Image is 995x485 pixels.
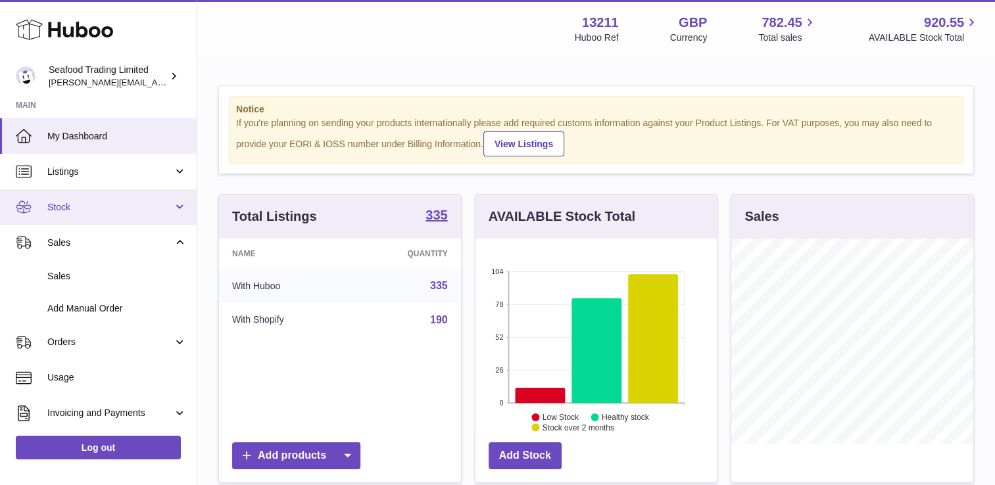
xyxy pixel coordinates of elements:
[49,77,264,87] span: [PERSON_NAME][EMAIL_ADDRESS][DOMAIN_NAME]
[425,208,447,224] a: 335
[758,14,817,44] a: 782.45 Total sales
[47,302,187,315] span: Add Manual Order
[582,14,619,32] strong: 13211
[602,413,650,422] text: Healthy stock
[236,103,956,116] strong: Notice
[425,208,447,221] strong: 335
[489,208,635,225] h3: AVAILABLE Stock Total
[47,237,173,249] span: Sales
[430,314,448,325] a: 190
[744,208,779,225] h3: Sales
[236,117,956,156] div: If you're planning on sending your products internationally please add required customs informati...
[868,32,979,44] span: AVAILABLE Stock Total
[47,407,173,419] span: Invoicing and Payments
[483,131,564,156] a: View Listings
[489,442,562,469] a: Add Stock
[758,32,817,44] span: Total sales
[679,14,707,32] strong: GBP
[16,436,181,459] a: Log out
[670,32,708,44] div: Currency
[543,423,614,432] text: Stock over 2 months
[430,280,448,291] a: 335
[495,333,503,341] text: 52
[232,208,317,225] h3: Total Listings
[47,270,187,283] span: Sales
[499,399,503,407] text: 0
[47,201,173,214] span: Stock
[495,366,503,374] text: 26
[219,303,349,337] td: With Shopify
[349,239,460,269] th: Quantity
[575,32,619,44] div: Huboo Ref
[47,166,173,178] span: Listings
[49,64,167,89] div: Seafood Trading Limited
[491,267,503,275] text: 104
[762,14,802,32] span: 782.45
[219,239,349,269] th: Name
[232,442,360,469] a: Add products
[47,371,187,384] span: Usage
[219,269,349,303] td: With Huboo
[495,300,503,308] text: 78
[16,66,36,86] img: nathaniellynch@rickstein.com
[924,14,964,32] span: 920.55
[868,14,979,44] a: 920.55 AVAILABLE Stock Total
[47,130,187,143] span: My Dashboard
[543,413,579,422] text: Low Stock
[47,336,173,348] span: Orders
